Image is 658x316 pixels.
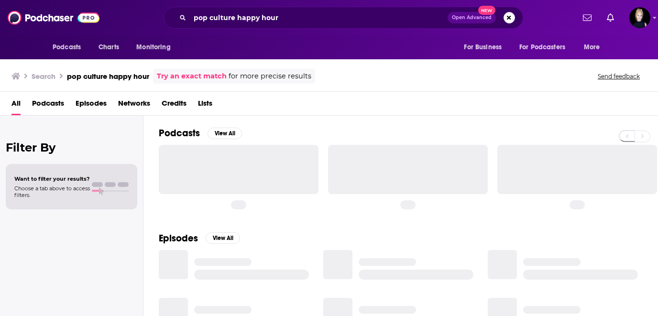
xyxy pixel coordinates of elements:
a: All [11,96,21,115]
a: Episodes [76,96,107,115]
button: open menu [513,38,579,56]
button: View All [206,232,240,244]
a: Lists [198,96,212,115]
h2: Podcasts [159,127,200,139]
a: Charts [92,38,125,56]
a: Try an exact match [157,71,227,82]
button: open menu [457,38,514,56]
span: Charts [99,41,119,54]
a: Networks [118,96,150,115]
a: EpisodesView All [159,232,240,244]
span: Open Advanced [452,15,492,20]
button: Show profile menu [629,7,650,28]
span: For Podcasters [519,41,565,54]
span: Logged in as Passell [629,7,650,28]
input: Search podcasts, credits, & more... [190,10,448,25]
span: for more precise results [229,71,311,82]
span: Choose a tab above to access filters. [14,185,90,198]
div: Search podcasts, credits, & more... [164,7,523,29]
button: Open AdvancedNew [448,12,496,23]
span: New [478,6,495,15]
img: Podchaser - Follow, Share and Rate Podcasts [8,9,99,27]
h2: Episodes [159,232,198,244]
button: open menu [130,38,183,56]
button: open menu [577,38,612,56]
h3: Search [32,72,55,81]
h3: pop culture happy hour [67,72,149,81]
span: Want to filter your results? [14,175,90,182]
button: View All [208,128,242,139]
button: Send feedback [595,72,643,80]
span: Monitoring [136,41,170,54]
a: Podcasts [32,96,64,115]
span: Podcasts [53,41,81,54]
img: User Profile [629,7,650,28]
span: More [584,41,600,54]
h2: Filter By [6,141,137,154]
a: PodcastsView All [159,127,242,139]
a: Show notifications dropdown [579,10,595,26]
span: For Business [464,41,502,54]
a: Show notifications dropdown [603,10,618,26]
a: Credits [162,96,186,115]
button: open menu [46,38,93,56]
